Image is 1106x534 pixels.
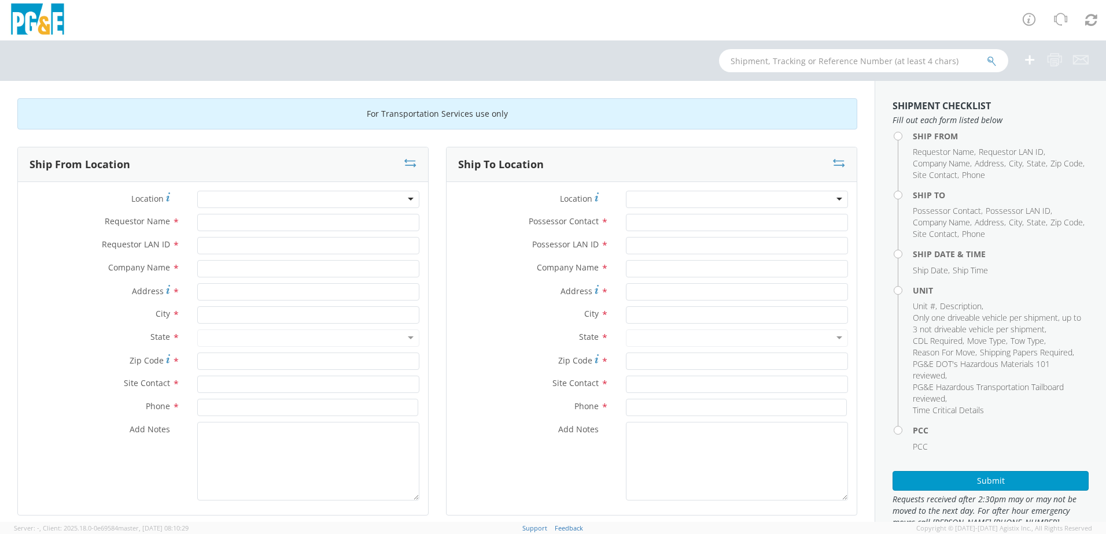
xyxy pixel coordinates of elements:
span: Site Contact [552,377,599,388]
h4: PCC [913,426,1089,435]
li: , [1050,217,1085,228]
span: Move Type [967,335,1006,346]
span: Copyright © [DATE]-[DATE] Agistix Inc., All Rights Reserved [916,524,1092,533]
strong: Shipment Checklist [893,99,991,112]
span: City [1009,158,1022,169]
span: master, [DATE] 08:10:29 [118,524,189,532]
span: Shipping Papers Required [980,347,1072,358]
li: , [986,205,1052,217]
h4: Ship Date & Time [913,250,1089,258]
li: , [913,347,977,358]
span: Phone [146,400,170,411]
span: Phone [962,228,985,239]
span: State [150,331,170,342]
span: Requestor LAN ID [102,239,170,250]
span: PCC [913,441,928,452]
li: , [913,358,1086,381]
span: PG&E DOT's Hazardous Materials 101 reviewed [913,358,1050,381]
span: Description [940,301,982,311]
li: , [1011,335,1046,347]
span: Company Name [108,262,170,273]
span: Zip Code [1050,158,1083,169]
li: , [913,228,959,240]
span: Address [975,217,1004,228]
li: , [979,146,1045,158]
h3: Ship From Location [30,159,130,170]
span: Tow Type [1011,335,1044,346]
input: Shipment, Tracking or Reference Number (at least 4 chars) [719,49,1008,72]
span: Requestor Name [913,146,974,157]
span: Zip Code [558,355,592,366]
span: Possessor LAN ID [532,239,599,250]
span: Site Contact [913,228,957,239]
span: State [579,331,599,342]
li: , [1027,158,1048,169]
span: Add Notes [130,424,170,435]
span: Server: - [14,524,41,532]
span: Time Critical Details [913,405,984,416]
li: , [913,335,964,347]
span: Reason For Move [913,347,975,358]
h4: Unit [913,286,1089,295]
li: , [913,205,983,217]
li: , [913,301,937,312]
span: Company Name [913,158,970,169]
span: Client: 2025.18.0-0e69584 [43,524,189,532]
li: , [975,158,1006,169]
span: Possessor Contact [913,205,981,216]
span: Unit # [913,301,935,311]
span: Add Notes [558,424,599,435]
span: Company Name [913,217,970,228]
li: , [1009,158,1024,169]
button: Submit [893,471,1089,491]
span: Possessor LAN ID [986,205,1050,216]
span: Ship Date [913,265,948,276]
span: Possessor Contact [529,216,599,227]
span: Site Contact [913,169,957,180]
li: , [913,217,972,228]
h4: Ship To [913,191,1089,199]
span: Fill out each form listed below [893,114,1089,126]
a: Feedback [555,524,583,532]
div: For Transportation Services use only [17,98,857,129]
span: City [156,308,170,319]
span: Requestor LAN ID [979,146,1044,157]
li: , [913,169,959,181]
span: Phone [962,169,985,180]
li: , [1027,217,1048,228]
span: Only one driveable vehicle per shipment, up to 3 not driveable vehicle per shipment [913,312,1081,335]
h4: Ship From [913,132,1089,140]
span: PG&E Hazardous Transportation Tailboard reviewed [913,381,1064,404]
li: , [1009,217,1024,228]
span: Address [132,285,164,296]
span: Location [131,193,164,204]
span: CDL Required [913,335,963,346]
span: City [1009,217,1022,228]
span: Address [975,158,1004,169]
li: , [1050,158,1085,169]
li: , [913,146,976,158]
li: , [980,347,1074,358]
h3: Ship To Location [458,159,544,170]
a: Support [522,524,547,532]
span: Location [560,193,592,204]
li: , [940,301,983,312]
span: State [1027,217,1046,228]
span: Zip Code [130,355,164,366]
li: , [967,335,1008,347]
span: , [39,524,41,532]
span: Requestor Name [105,216,170,227]
span: Requests received after 2:30pm may or may not be moved to the next day. For after hour emergency ... [893,494,1089,528]
li: , [913,381,1086,405]
li: , [913,265,950,276]
span: City [584,308,599,319]
span: State [1027,158,1046,169]
span: Address [561,285,592,296]
span: Company Name [537,262,599,273]
li: , [975,217,1006,228]
span: Phone [574,400,599,411]
span: Zip Code [1050,217,1083,228]
li: , [913,312,1086,335]
img: pge-logo-06675f144f4cfa6a6814.png [9,3,67,38]
li: , [913,158,972,169]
